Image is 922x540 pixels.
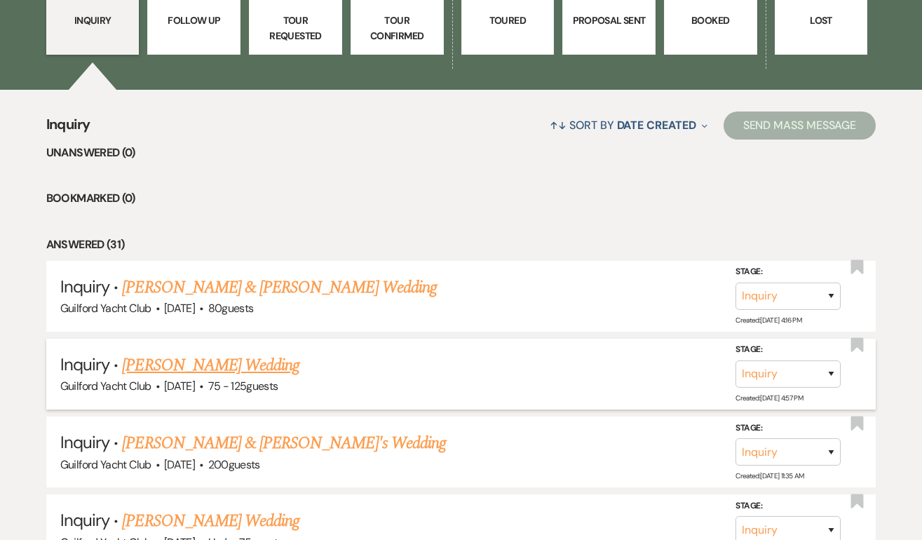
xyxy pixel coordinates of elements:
[735,420,841,436] label: Stage:
[60,457,151,472] span: Guilford Yacht Club
[784,13,859,28] p: Lost
[164,457,195,472] span: [DATE]
[735,342,841,358] label: Stage:
[208,379,278,393] span: 75 - 125 guests
[60,431,109,453] span: Inquiry
[735,499,841,514] label: Stage:
[46,144,876,162] li: Unanswered (0)
[122,275,436,300] a: [PERSON_NAME] & [PERSON_NAME] Wedding
[571,13,646,28] p: Proposal Sent
[55,13,130,28] p: Inquiry
[470,13,545,28] p: Toured
[735,264,841,280] label: Stage:
[724,112,876,140] button: Send Mass Message
[550,118,567,133] span: ↑↓
[735,393,803,403] span: Created: [DATE] 4:57 PM
[617,118,696,133] span: Date Created
[122,508,299,534] a: [PERSON_NAME] Wedding
[164,379,195,393] span: [DATE]
[60,509,109,531] span: Inquiry
[164,301,195,316] span: [DATE]
[122,431,446,456] a: [PERSON_NAME] & [PERSON_NAME]'s Wedding
[258,13,333,44] p: Tour Requested
[735,316,801,325] span: Created: [DATE] 4:16 PM
[46,189,876,208] li: Bookmarked (0)
[208,457,260,472] span: 200 guests
[60,379,151,393] span: Guilford Yacht Club
[60,353,109,375] span: Inquiry
[60,301,151,316] span: Guilford Yacht Club
[46,236,876,254] li: Answered (31)
[60,276,109,297] span: Inquiry
[46,114,90,144] span: Inquiry
[208,301,254,316] span: 80 guests
[544,107,712,144] button: Sort By Date Created
[122,353,299,378] a: [PERSON_NAME] Wedding
[360,13,435,44] p: Tour Confirmed
[735,471,804,480] span: Created: [DATE] 11:35 AM
[156,13,231,28] p: Follow Up
[673,13,748,28] p: Booked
